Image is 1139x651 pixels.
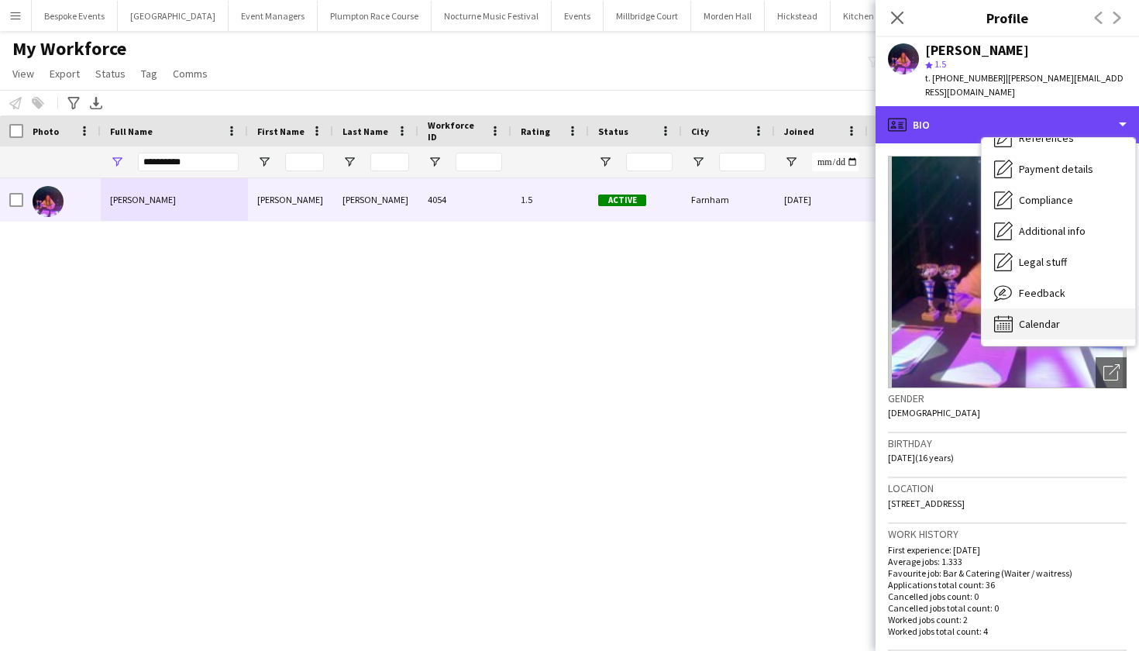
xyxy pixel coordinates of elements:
div: Legal stuff [982,246,1135,277]
app-action-btn: Export XLSX [87,94,105,112]
div: Bio [876,106,1139,143]
button: Millbridge Court [604,1,691,31]
div: Additional info [982,215,1135,246]
h3: Birthday [888,436,1127,450]
span: City [691,126,709,137]
app-action-btn: Advanced filters [64,94,83,112]
button: Open Filter Menu [784,155,798,169]
div: 4054 [418,178,511,221]
span: Status [95,67,126,81]
h3: Profile [876,8,1139,28]
button: Open Filter Menu [342,155,356,169]
p: Worked jobs total count: 4 [888,625,1127,637]
span: References [1019,131,1074,145]
div: Calendar [982,308,1135,339]
h3: Location [888,481,1127,495]
span: | [PERSON_NAME][EMAIL_ADDRESS][DOMAIN_NAME] [925,72,1124,98]
button: Morden Hall [691,1,765,31]
span: Photo [33,126,59,137]
button: Kitchen [831,1,887,31]
input: City Filter Input [719,153,766,171]
button: Bespoke Events [32,1,118,31]
input: Status Filter Input [626,153,673,171]
span: Additional info [1019,224,1086,238]
img: Ella Smith [33,186,64,217]
span: [DEMOGRAPHIC_DATA] [888,407,980,418]
span: Comms [173,67,208,81]
p: Cancelled jobs total count: 0 [888,602,1127,614]
div: [PERSON_NAME] [333,178,418,221]
h3: Gender [888,391,1127,405]
span: View [12,67,34,81]
span: Last Name [342,126,388,137]
div: 1.5 [511,178,589,221]
div: References [982,122,1135,153]
span: First Name [257,126,305,137]
a: Comms [167,64,214,84]
p: Worked jobs count: 2 [888,614,1127,625]
span: Tag [141,67,157,81]
span: Active [598,195,646,206]
div: [PERSON_NAME] [248,178,333,221]
p: Cancelled jobs count: 0 [888,591,1127,602]
a: Tag [135,64,163,84]
input: Joined Filter Input [812,153,859,171]
button: Plumpton Race Course [318,1,432,31]
div: [PERSON_NAME] [925,43,1029,57]
p: Average jobs: 1.333 [888,556,1127,567]
button: Nocturne Music Festival [432,1,552,31]
button: Events [552,1,604,31]
button: Open Filter Menu [257,155,271,169]
input: First Name Filter Input [285,153,324,171]
div: Compliance [982,184,1135,215]
button: Open Filter Menu [691,155,705,169]
span: [DATE] (16 years) [888,452,954,463]
div: Farnham [682,178,775,221]
div: Feedback [982,277,1135,308]
span: [PERSON_NAME] [110,194,176,205]
a: View [6,64,40,84]
span: My Workforce [12,37,126,60]
input: Last Name Filter Input [370,153,409,171]
span: Workforce ID [428,119,483,143]
p: First experience: [DATE] [888,544,1127,556]
a: Export [43,64,86,84]
span: Legal stuff [1019,255,1067,269]
div: 26 days [868,178,961,221]
a: Status [89,64,132,84]
button: Open Filter Menu [110,155,124,169]
div: Payment details [982,153,1135,184]
p: Favourite job: Bar & Catering (Waiter / waitress) [888,567,1127,579]
img: Crew avatar or photo [888,156,1127,388]
span: t. [PHONE_NUMBER] [925,72,1006,84]
span: Feedback [1019,286,1065,300]
button: Open Filter Menu [428,155,442,169]
span: Joined [784,126,814,137]
div: Open photos pop-in [1096,357,1127,388]
span: Full Name [110,126,153,137]
h3: Work history [888,527,1127,541]
div: [DATE] [775,178,868,221]
button: Event Managers [229,1,318,31]
span: Status [598,126,628,137]
button: Hickstead [765,1,831,31]
span: Export [50,67,80,81]
span: 1.5 [934,58,946,70]
input: Full Name Filter Input [138,153,239,171]
button: [GEOGRAPHIC_DATA] [118,1,229,31]
span: Calendar [1019,317,1060,331]
input: Workforce ID Filter Input [456,153,502,171]
span: Rating [521,126,550,137]
span: Payment details [1019,162,1093,176]
span: [STREET_ADDRESS] [888,498,965,509]
span: Compliance [1019,193,1073,207]
p: Applications total count: 36 [888,579,1127,591]
button: Open Filter Menu [598,155,612,169]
